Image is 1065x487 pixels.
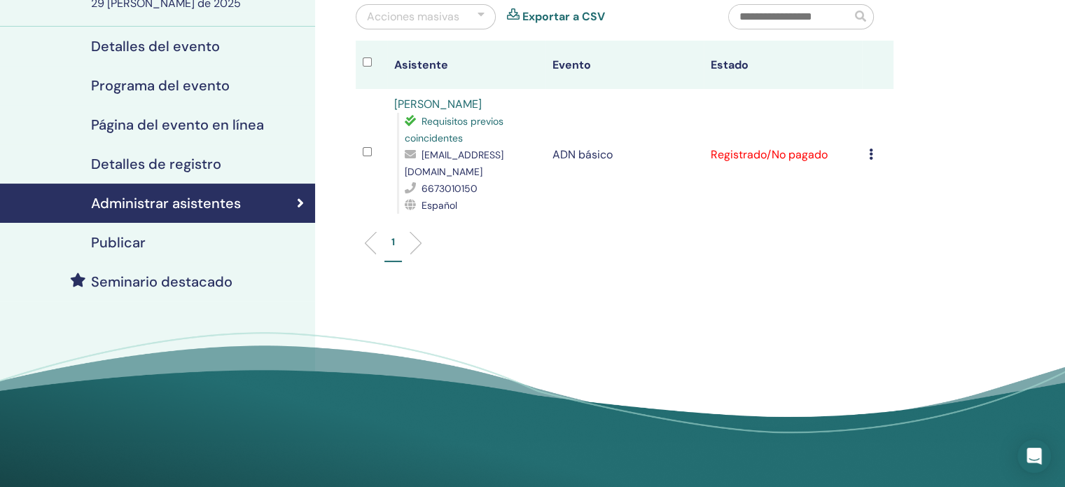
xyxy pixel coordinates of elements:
font: Español [422,199,457,212]
div: Abrir Intercom Messenger [1017,439,1051,473]
font: 1 [391,235,395,248]
font: Detalles de registro [91,155,221,173]
font: Requisitos previos coincidentes [405,115,503,144]
font: Administrar asistentes [91,194,241,212]
font: ADN básico [552,147,613,162]
font: Estado [711,57,749,72]
a: [PERSON_NAME] [394,97,482,111]
font: Asistente [394,57,448,72]
font: Exportar a CSV [522,9,605,24]
font: [EMAIL_ADDRESS][DOMAIN_NAME] [405,149,503,178]
font: Detalles del evento [91,37,220,55]
font: Programa del evento [91,76,230,95]
font: Página del evento en línea [91,116,264,134]
font: Evento [552,57,591,72]
font: Publicar [91,233,146,252]
font: Seminario destacado [91,273,232,291]
font: Acciones masivas [367,9,459,24]
a: Exportar a CSV [522,8,605,25]
font: 6673010150 [422,182,478,195]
